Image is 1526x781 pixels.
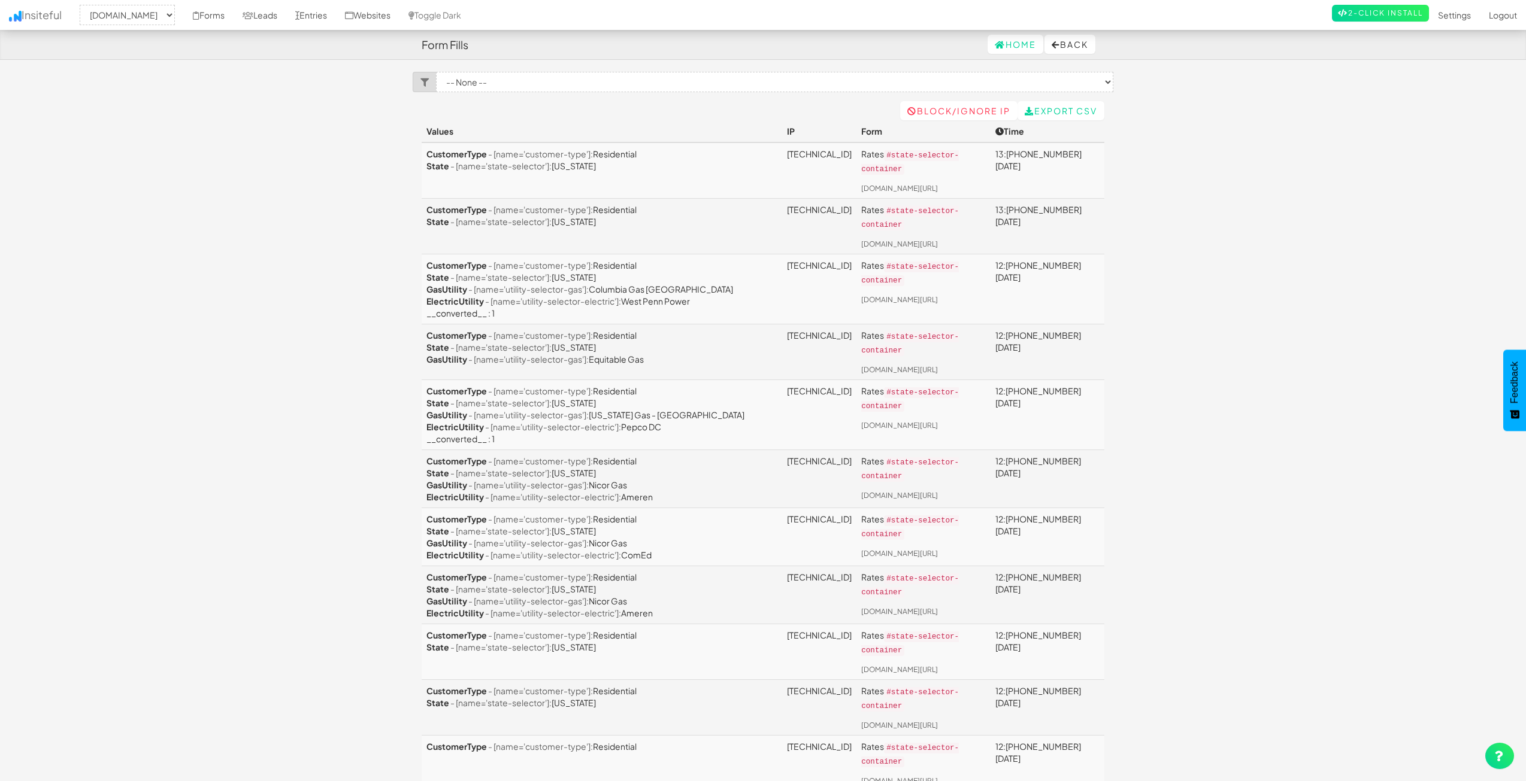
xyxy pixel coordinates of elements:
span: - [name='customer-type']: [488,455,593,466]
span: - [name='state-selector']: [450,216,552,227]
p: Rates [861,629,986,657]
a: State [426,467,449,478]
code: #state-selector-container [861,687,959,712]
a: [TECHNICAL_ID] [787,685,852,696]
a: [TECHNICAL_ID] [787,630,852,640]
td: Residential [US_STATE] Nicor Gas Ameren [422,449,782,508]
p: Rates [861,385,986,412]
a: State [426,397,449,408]
a: Home [988,35,1043,54]
a: CustomerType [426,204,487,215]
a: State [426,342,449,352]
b: GasUtility [426,284,467,294]
span: - [name='utility-selector-electric']: [485,491,621,502]
b: ElectricUtility [426,296,484,306]
a: State [426,272,449,282]
code: #state-selector-container [861,631,959,656]
code: #state-selector-container [861,515,959,540]
td: Residential [US_STATE] Nicor Gas ComEd [422,508,782,566]
a: [TECHNICAL_ID] [787,455,852,466]
a: GasUtility [426,354,467,364]
td: 12:[PHONE_NUMBER][DATE] [991,508,1104,566]
a: CustomerType [426,685,487,696]
p: Rates [861,148,986,175]
p: Rates [861,455,986,482]
span: - [name='state-selector']: [450,697,552,708]
a: [TECHNICAL_ID] [787,330,852,341]
a: State [426,642,449,652]
span: - [name='customer-type']: [488,741,593,752]
a: 2-Click Install [1332,5,1429,22]
a: Block/Ignore IP [900,101,1018,120]
a: [TECHNICAL_ID] [787,572,852,582]
b: GasUtility [426,595,467,606]
a: [DOMAIN_NAME][URL] [861,421,938,430]
code: #state-selector-container [861,206,959,230]
a: CustomerType [426,741,487,752]
a: CustomerType [426,630,487,640]
span: - [name='utility-selector-gas']: [468,409,589,420]
th: Time [991,120,1104,142]
a: State [426,697,449,708]
span: - [name='customer-type']: [488,385,593,396]
a: ElectricUtility [426,607,484,618]
a: State [426,216,449,227]
a: CustomerType [426,330,487,341]
a: [DOMAIN_NAME][URL] [861,365,938,374]
code: #state-selector-container [861,743,959,767]
img: icon.png [9,11,22,22]
td: 13:[PHONE_NUMBER][DATE] [991,142,1104,198]
a: CustomerType [426,572,487,582]
span: - [name='utility-selector-gas']: [468,595,589,606]
span: - [name='state-selector']: [450,160,552,171]
span: - [name='utility-selector-electric']: [485,607,621,618]
td: 12:[PHONE_NUMBER][DATE] [991,254,1104,324]
p: Rates [861,203,986,231]
a: [DOMAIN_NAME][URL] [861,549,938,558]
a: [TECHNICAL_ID] [787,260,852,271]
code: #state-selector-container [861,332,959,356]
span: - [name='utility-selector-gas']: [468,537,589,548]
code: #state-selector-container [861,573,959,598]
span: - [name='utility-selector-gas']: [468,479,589,490]
span: - [name='utility-selector-gas']: [468,354,589,364]
p: Rates [861,259,986,287]
th: IP [782,120,856,142]
td: 12:[PHONE_NUMBER][DATE] [991,379,1104,449]
a: GasUtility [426,537,467,548]
span: - [name='utility-selector-electric']: [485,421,621,432]
span: - [name='customer-type']: [488,148,593,159]
a: CustomerType [426,385,487,396]
a: GasUtility [426,479,467,490]
a: [TECHNICAL_ID] [787,204,852,215]
a: ElectricUtility [426,491,484,502]
td: 12:[PHONE_NUMBER][DATE] [991,624,1104,679]
code: #state-selector-container [861,387,959,412]
a: [DOMAIN_NAME][URL] [861,491,938,500]
button: Feedback - Show survey [1503,350,1526,431]
h4: Form Fills [422,39,468,51]
span: - [name='state-selector']: [450,397,552,408]
td: 13:[PHONE_NUMBER][DATE] [991,198,1104,254]
td: Residential [US_STATE] [422,679,782,735]
span: - [name='customer-type']: [488,260,593,271]
a: CustomerType [426,513,487,524]
p: Rates [861,571,986,598]
span: - [name='utility-selector-gas']: [468,284,589,294]
a: ElectricUtility [426,549,484,560]
code: #state-selector-container [861,457,959,482]
a: State [426,160,449,171]
td: 12:[PHONE_NUMBER][DATE] [991,324,1104,379]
